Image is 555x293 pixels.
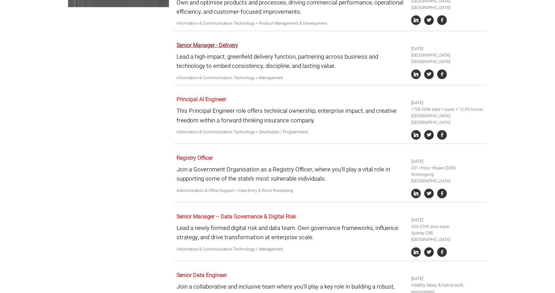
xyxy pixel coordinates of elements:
[411,158,485,165] li: [DATE]
[411,223,485,230] li: 200-220K plus super
[177,223,406,242] p: Lead a newly formed digital risk and data team. Own governance frameworks, influence strategy, an...
[177,95,226,103] a: Principal AI Engineer
[411,165,485,171] li: $31 /Hour +Super (DOE)
[411,46,485,52] li: [DATE]
[177,165,406,183] p: Join a Government Organisation as a Registry Officer, where you’ll play a vital role in supportin...
[177,106,406,125] p: This Principal Engineer role offers technical ownership, enterprise impact, and creative freedom ...
[177,154,213,162] a: Registry Officer
[411,100,485,106] li: [DATE]
[177,41,238,49] a: Senior Manager - Delivery
[411,106,485,113] li: 170k-200k base + super + 12.5% bonus
[177,129,406,135] p: Information & Communication Technology > Developers / Programmers
[177,246,406,253] p: Information & Communication Technology > Management
[177,20,406,27] p: Information & Communication Technology > Product Management & Development
[177,212,296,221] a: Senior Manager – Data Governance & Digital Risk
[411,276,485,282] li: [DATE]
[411,52,485,65] li: [GEOGRAPHIC_DATA] [GEOGRAPHIC_DATA]
[177,52,406,71] p: Lead a high-impact, greenfield delivery function, partnering across business and technology to em...
[411,113,485,126] li: [GEOGRAPHIC_DATA] [GEOGRAPHIC_DATA]
[177,75,406,81] p: Information & Communication Technology > Management
[411,171,485,184] li: Wollongong [GEOGRAPHIC_DATA]
[177,271,227,279] a: Senior Data Engineer
[411,230,485,243] li: Sydney CBD [GEOGRAPHIC_DATA]
[411,217,485,223] li: [DATE]
[177,187,406,194] p: Administration & Office Support > Data Entry & Word Processing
